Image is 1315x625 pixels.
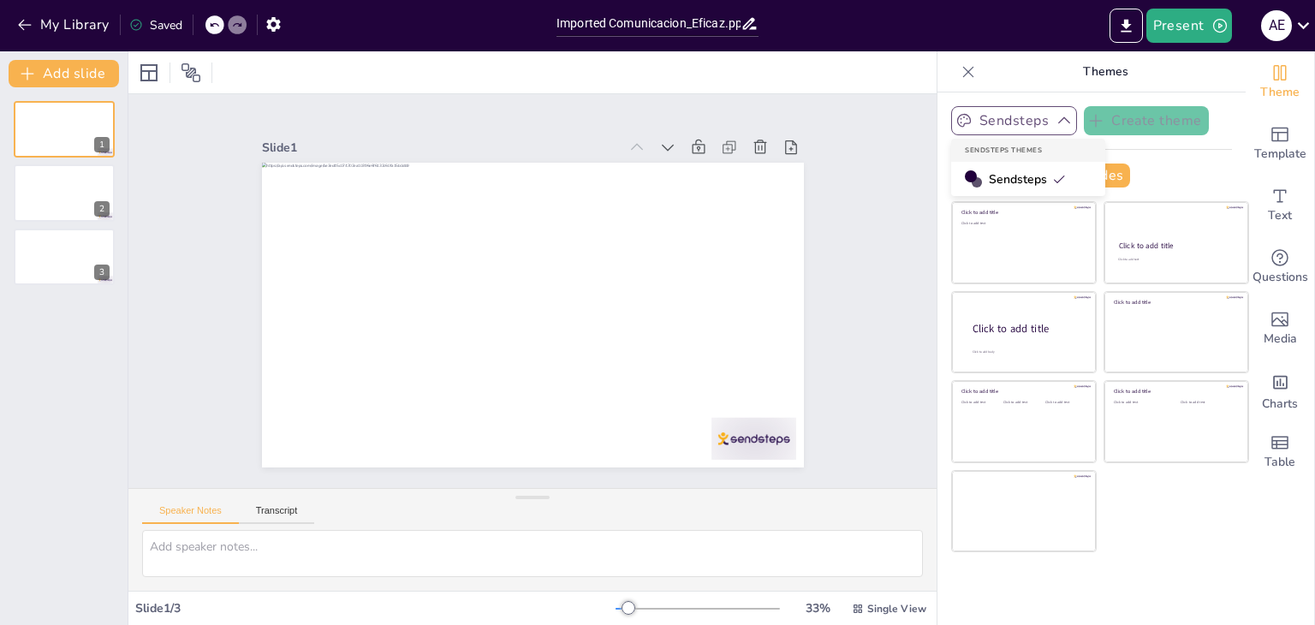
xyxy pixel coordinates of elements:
div: 3 [14,229,115,285]
button: Speaker Notes [142,505,239,524]
button: Create theme [1084,106,1209,135]
div: Add images, graphics, shapes or video [1246,298,1314,360]
span: Single View [867,602,926,616]
button: My Library [13,11,116,39]
div: Add ready made slides [1246,113,1314,175]
button: Add slide [9,60,119,87]
span: Text [1268,206,1292,225]
div: Click to add text [961,401,1000,405]
span: Media [1264,330,1297,348]
div: Click to add text [1045,401,1084,405]
div: Click to add title [1119,241,1233,251]
input: Insert title [556,11,741,36]
div: Click to add text [1181,401,1235,405]
span: Theme [1260,83,1300,102]
span: Charts [1262,395,1298,414]
div: Change the overall theme [1246,51,1314,113]
div: A E [1261,10,1292,41]
div: Slide 1 [277,111,634,164]
div: Click to add title [961,209,1084,216]
div: 2 [14,164,115,221]
div: Click to add title [1114,299,1236,306]
div: Click to add text [1003,401,1042,405]
button: A E [1261,9,1292,43]
span: Template [1254,145,1306,164]
div: 3 [94,265,110,280]
button: Export to PowerPoint [1110,9,1143,43]
div: 1 [94,137,110,152]
div: Click to add text [1114,401,1168,405]
div: 1 [14,101,115,158]
div: Layout [135,59,163,86]
div: Get real-time input from your audience [1246,236,1314,298]
span: Table [1264,453,1295,472]
div: Click to add title [973,321,1082,336]
button: Present [1146,9,1232,43]
span: Questions [1253,268,1308,287]
p: Themes [982,51,1229,92]
div: Click to add text [961,222,1084,226]
div: 33 % [797,600,838,616]
button: Sendsteps [951,106,1077,135]
div: Add text boxes [1246,175,1314,236]
div: Click to add title [961,388,1084,395]
div: 2 [94,201,110,217]
button: Transcript [239,505,315,524]
span: Sendsteps [989,171,1066,187]
div: Sendsteps Themes [951,139,1105,162]
span: Position [181,62,201,83]
div: Click to add title [1114,388,1236,395]
div: Add charts and graphs [1246,360,1314,421]
div: Saved [129,17,182,33]
div: Slide 1 / 3 [135,600,616,616]
div: Click to add body [973,349,1080,354]
div: Click to add text [1118,258,1232,262]
div: Add a table [1246,421,1314,483]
